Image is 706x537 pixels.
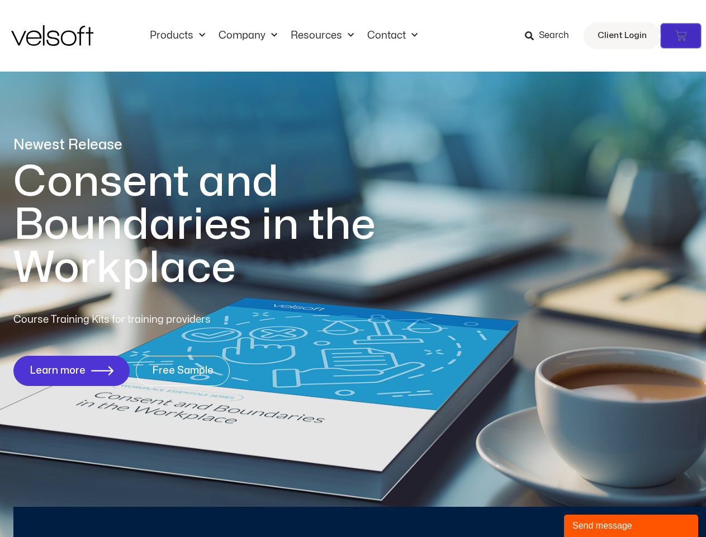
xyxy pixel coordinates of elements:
[598,29,647,43] span: Client Login
[212,30,284,42] a: CompanyMenu Toggle
[284,30,361,42] a: ResourcesMenu Toggle
[136,356,230,386] a: Free Sample
[361,30,424,42] a: ContactMenu Toggle
[152,365,214,376] span: Free Sample
[13,312,292,328] p: Course Training Kits for training providers
[584,22,661,49] a: Client Login
[539,29,569,43] span: Search
[143,30,212,42] a: ProductsMenu Toggle
[30,365,86,376] span: Learn more
[143,30,424,42] nav: Menu
[13,161,421,290] h1: Consent and Boundaries in the Workplace
[13,135,421,155] p: Newest Release
[564,512,700,537] iframe: chat widget
[11,25,93,46] img: Velsoft Training Materials
[13,356,130,386] a: Learn more
[525,26,577,45] a: Search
